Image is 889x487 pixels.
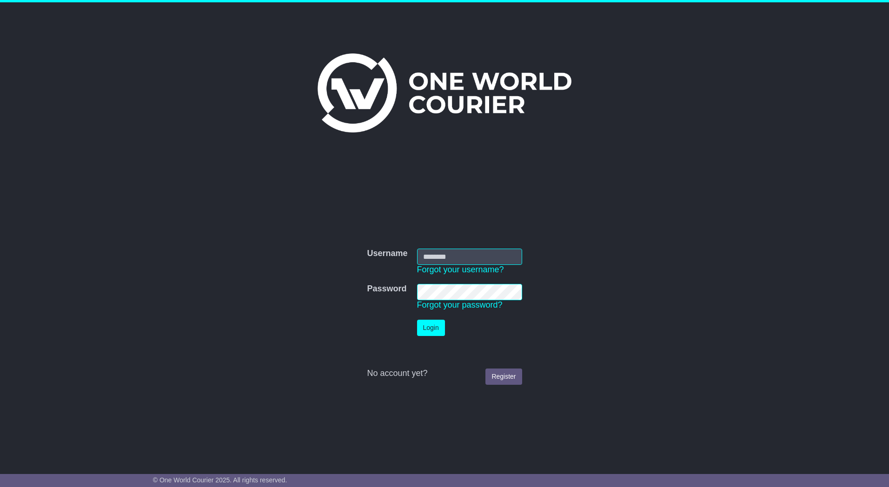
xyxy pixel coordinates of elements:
div: No account yet? [367,369,522,379]
label: Username [367,249,407,259]
a: Register [485,369,522,385]
label: Password [367,284,406,294]
img: One World [318,53,571,132]
button: Login [417,320,445,336]
a: Forgot your username? [417,265,504,274]
a: Forgot your password? [417,300,503,309]
span: © One World Courier 2025. All rights reserved. [153,476,287,484]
